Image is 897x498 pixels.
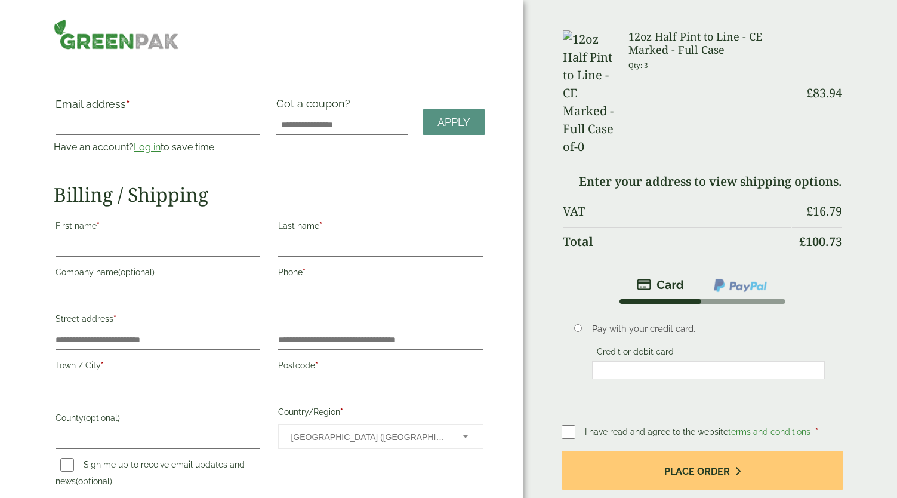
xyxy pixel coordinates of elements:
[278,217,483,238] label: Last name
[60,458,74,472] input: Sign me up to receive email updates and news(optional)
[563,167,842,196] td: Enter your address to view shipping options.
[56,264,260,284] label: Company name
[54,19,179,50] img: GreenPak Supplies
[563,30,615,156] img: 12oz Half Pint to Line - CE Marked -Full Case of-0
[806,85,813,101] span: £
[278,404,483,424] label: Country/Region
[423,109,485,135] a: Apply
[303,268,306,277] abbr: required
[56,99,260,116] label: Email address
[278,264,483,284] label: Phone
[592,322,825,336] p: Pay with your credit card.
[562,451,843,490] button: Place order
[315,361,318,370] abbr: required
[806,85,842,101] bdi: 83.94
[97,221,100,230] abbr: required
[340,407,343,417] abbr: required
[276,97,355,116] label: Got a coupon?
[728,427,810,436] a: terms and conditions
[54,140,262,155] p: Have an account? to save time
[806,203,842,219] bdi: 16.79
[592,347,679,360] label: Credit or debit card
[56,410,260,430] label: County
[84,413,120,423] span: (optional)
[585,427,813,436] span: I have read and agree to the website
[637,278,684,292] img: stripe.png
[563,227,791,256] th: Total
[278,424,483,449] span: Country/Region
[113,314,116,324] abbr: required
[437,116,470,129] span: Apply
[278,357,483,377] label: Postcode
[126,98,130,110] abbr: required
[628,61,648,70] small: Qty: 3
[101,361,104,370] abbr: required
[799,233,806,250] span: £
[54,183,485,206] h2: Billing / Shipping
[815,427,818,436] abbr: required
[596,365,821,376] iframe: Secure payment input frame
[291,425,446,450] span: United Kingdom (UK)
[799,233,842,250] bdi: 100.73
[628,30,791,56] h3: 12oz Half Pint to Line - CE Marked - Full Case
[563,197,791,226] th: VAT
[713,278,768,293] img: ppcp-gateway.png
[134,142,161,153] a: Log in
[76,477,112,486] span: (optional)
[56,311,260,331] label: Street address
[118,268,155,277] span: (optional)
[56,217,260,238] label: First name
[319,221,322,230] abbr: required
[56,357,260,377] label: Town / City
[56,460,245,490] label: Sign me up to receive email updates and news
[806,203,813,219] span: £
